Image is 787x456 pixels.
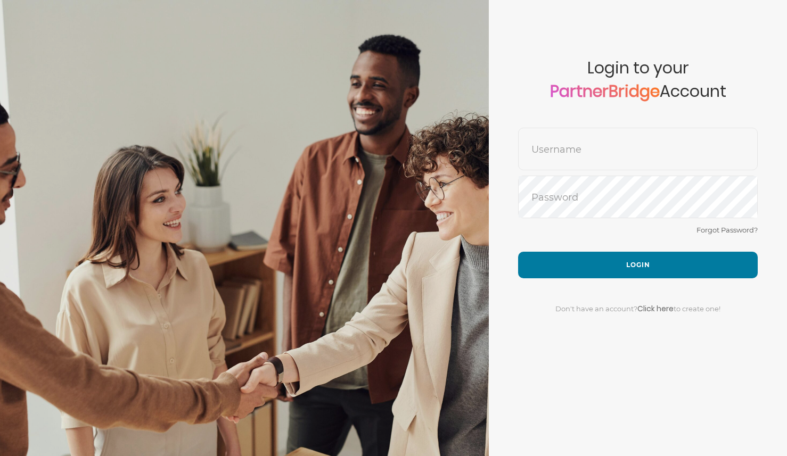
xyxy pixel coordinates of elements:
a: PartnerBridge [550,80,660,103]
span: Don't have an account? to create one! [555,304,720,313]
span: Login to your Account [518,59,758,128]
a: Click here [637,303,674,314]
button: Login [518,252,758,278]
a: Forgot Password? [696,226,758,234]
